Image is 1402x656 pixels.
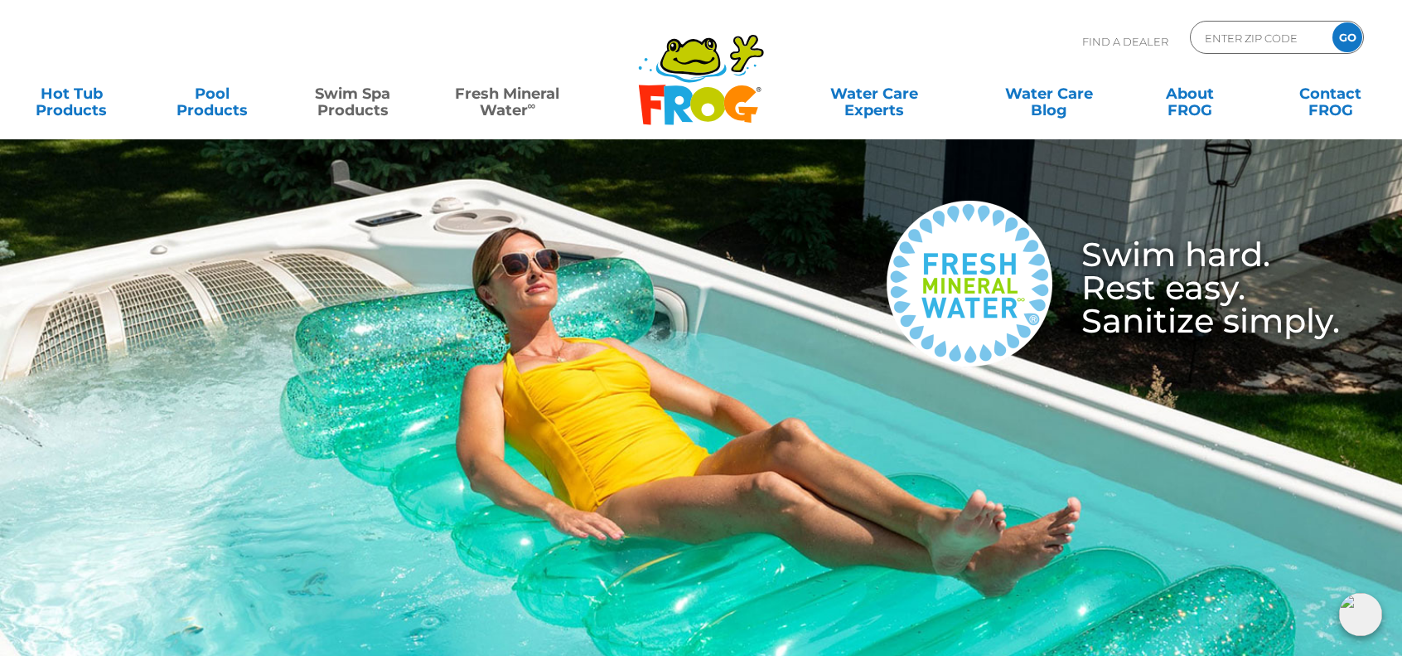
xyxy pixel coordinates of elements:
[994,77,1104,110] a: Water CareBlog
[528,99,536,112] sup: ∞
[1276,77,1385,110] a: ContactFROG
[1082,21,1168,62] p: Find A Dealer
[157,77,267,110] a: PoolProducts
[1332,22,1362,52] input: GO
[1203,26,1315,50] input: Zip Code Form
[785,77,963,110] a: Water CareExperts
[439,77,576,110] a: Fresh MineralWater∞
[1052,238,1340,338] h3: Swim hard. Rest easy. Sanitize simply.
[17,77,126,110] a: Hot TubProducts
[1135,77,1245,110] a: AboutFROG
[298,77,408,110] a: Swim SpaProducts
[1339,593,1382,636] img: openIcon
